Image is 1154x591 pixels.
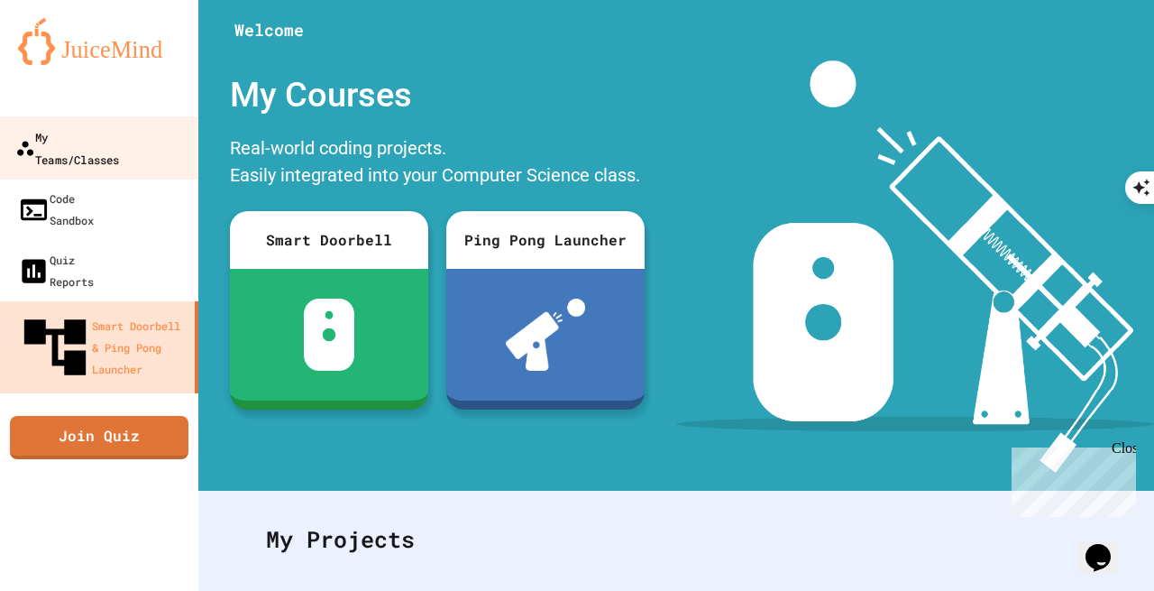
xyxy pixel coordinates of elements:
div: My Teams/Classes [15,125,119,170]
iframe: chat widget [1078,519,1136,573]
img: sdb-white.svg [304,299,355,371]
div: Ping Pong Launcher [446,211,645,269]
div: Quiz Reports [18,249,94,292]
div: Code Sandbox [18,188,94,231]
div: Chat with us now!Close [7,7,124,115]
div: My Projects [248,504,1104,575]
div: My Courses [221,60,654,130]
div: Smart Doorbell & Ping Pong Launcher [18,310,188,384]
img: banner-image-my-projects.png [676,60,1154,473]
iframe: chat widget [1004,440,1136,517]
a: Join Quiz [10,416,188,459]
img: logo-orange.svg [18,18,180,65]
div: Real-world coding projects. Easily integrated into your Computer Science class. [221,130,654,198]
div: Smart Doorbell [230,211,428,269]
img: ppl-with-ball.png [506,299,586,371]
